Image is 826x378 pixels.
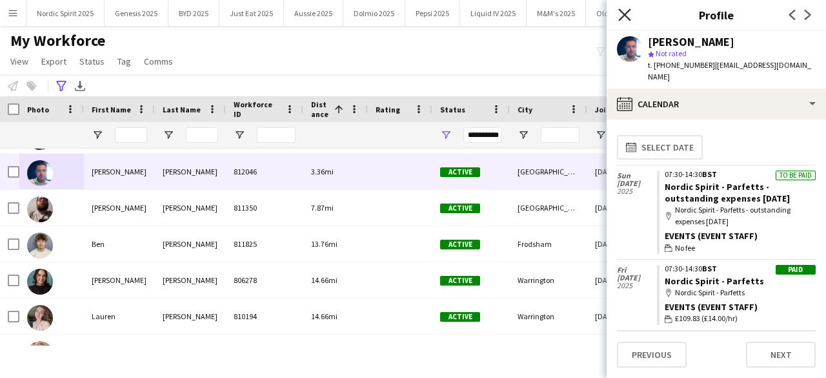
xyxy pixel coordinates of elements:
button: Previous [617,342,687,368]
button: Open Filter Menu [440,129,452,141]
img: Charlotte Cox [27,341,53,367]
button: Open Filter Menu [518,129,529,141]
span: 3.36mi [311,167,334,176]
div: [DATE] [587,262,665,298]
a: Nordic Spirit - Parfetts [665,275,764,287]
div: 07:30-14:30 [665,171,816,178]
button: Open Filter Menu [163,129,174,141]
span: Rating [376,105,400,114]
span: First Name [92,105,131,114]
div: [GEOGRAPHIC_DATA] [510,154,587,189]
div: Lauren [84,299,155,334]
div: [PERSON_NAME] [155,262,226,298]
span: Last Name [163,105,201,114]
div: [DATE] [587,190,665,226]
span: Status [440,105,465,114]
div: Charlotte [84,335,155,370]
span: 14.66mi [311,311,337,321]
span: Export [41,56,66,67]
button: Open Filter Menu [92,129,103,141]
span: Joined [595,105,620,114]
div: Events (Event Staff) [665,230,816,242]
span: t. [PHONE_NUMBER] [648,60,715,70]
span: My Workforce [10,31,105,50]
button: Old Spice 2025 [586,1,655,26]
span: Workforce ID [234,100,280,119]
input: Workforce ID Filter Input [257,127,296,143]
button: Select date [617,135,703,160]
img: Ben Riley [27,233,53,258]
a: Nordic Spirit - Parfetts - outstanding expenses [DATE] [665,181,790,204]
div: [PERSON_NAME] [155,154,226,189]
div: To be paid [776,171,816,180]
span: Active [440,240,480,249]
span: 2025 [617,282,657,289]
div: [PERSON_NAME] [155,226,226,262]
span: [DATE] [617,180,657,187]
span: Status [79,56,105,67]
div: 810471 [226,335,303,370]
span: [DATE] [617,274,657,282]
button: Nordic Spirit 2025 [26,1,105,26]
div: 07:30-14:30 [665,265,816,273]
button: BYD 2025 [168,1,219,26]
div: [GEOGRAPHIC_DATA] [510,190,587,226]
span: View [10,56,28,67]
span: £109.83 (£14.00/hr) [675,313,738,324]
input: Last Name Filter Input [186,127,218,143]
span: Fri [617,266,657,274]
a: Tag [112,53,136,70]
div: Paid [776,265,816,275]
img: Jessica Ashcroft [27,269,53,295]
button: M&M's 2025 [527,1,586,26]
div: [DATE] [587,299,665,334]
a: View [5,53,34,70]
div: [PERSON_NAME] [155,335,226,370]
button: Open Filter Menu [595,129,607,141]
span: Distance [311,100,329,119]
div: Nordic Spirit - Parfetts - outstanding expenses [DATE] [665,204,816,227]
span: 14.66mi [311,275,337,285]
button: Liquid IV 2025 [460,1,527,26]
app-action-btn: Advanced filters [54,78,69,94]
h3: Profile [607,6,826,23]
span: 7.87mi [311,203,334,213]
span: Active [440,312,480,322]
div: Events (Event Staff) [665,301,816,313]
div: Frodsham [510,226,587,262]
div: [PERSON_NAME] [84,262,155,298]
div: [PERSON_NAME] [648,36,734,48]
span: Active [440,204,480,213]
div: 811350 [226,190,303,226]
span: Active [440,167,480,177]
button: Next [746,342,816,368]
div: [PERSON_NAME] [84,190,155,226]
div: Calendar [607,89,826,120]
div: Warrington [510,299,587,334]
input: City Filter Input [541,127,579,143]
div: 812046 [226,154,303,189]
img: reece tynan [27,160,53,186]
div: Ben [84,226,155,262]
div: [PERSON_NAME] [155,190,226,226]
div: Nordic Spirit - Parfetts [665,287,816,299]
div: [DATE] [587,226,665,262]
span: | [EMAIL_ADDRESS][DOMAIN_NAME] [648,60,811,81]
div: [PERSON_NAME]-le-Willows [510,335,587,370]
span: Comms [144,56,173,67]
span: City [518,105,532,114]
button: Aussie 2025 [284,1,343,26]
a: Status [74,53,110,70]
img: Lauren Ashcroft [27,305,53,331]
img: Christopher Whittaker [27,196,53,222]
div: [DATE] [587,335,665,370]
span: 2025 [617,187,657,195]
app-action-btn: Export XLSX [72,78,88,94]
button: Just Eat 2025 [219,1,284,26]
div: 811825 [226,226,303,262]
span: Sun [617,172,657,180]
span: Active [440,276,480,286]
button: Genesis 2025 [105,1,168,26]
span: BST [702,169,717,179]
a: Export [36,53,72,70]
